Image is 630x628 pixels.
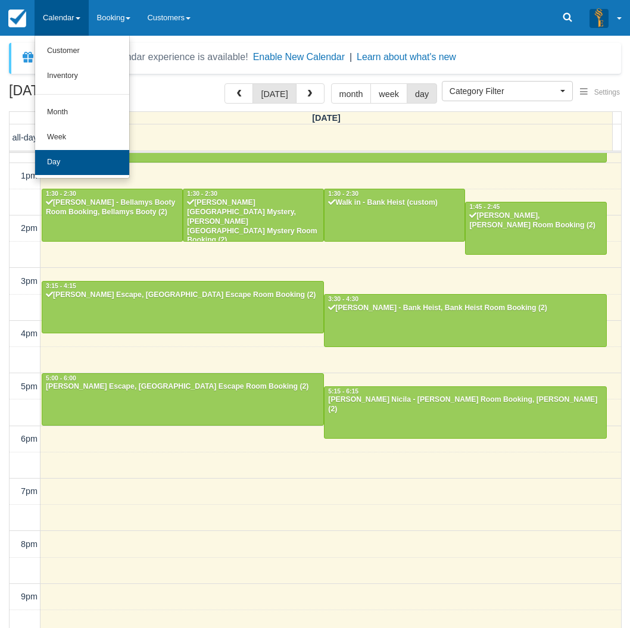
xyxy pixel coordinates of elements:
[465,202,606,254] a: 1:45 - 2:45[PERSON_NAME], [PERSON_NAME] Room Booking (2)
[328,304,603,313] div: [PERSON_NAME] - Bank Heist, Bank Heist Room Booking (2)
[328,395,603,414] div: [PERSON_NAME] Nicila - [PERSON_NAME] Room Booking, [PERSON_NAME] (2)
[46,283,76,289] span: 3:15 - 4:15
[42,373,324,426] a: 5:00 - 6:00[PERSON_NAME] Escape, [GEOGRAPHIC_DATA] Escape Room Booking (2)
[21,276,38,286] span: 3pm
[42,281,324,333] a: 3:15 - 4:15[PERSON_NAME] Escape, [GEOGRAPHIC_DATA] Escape Room Booking (2)
[9,83,160,105] h2: [DATE]
[46,375,76,382] span: 5:00 - 6:00
[312,113,341,123] span: [DATE]
[357,52,456,62] a: Learn about what's new
[252,83,296,104] button: [DATE]
[21,486,38,496] span: 7pm
[324,294,606,346] a: 3:30 - 4:30[PERSON_NAME] - Bank Heist, Bank Heist Room Booking (2)
[442,81,573,101] button: Category Filter
[324,386,606,439] a: 5:15 - 6:15[PERSON_NAME] Nicila - [PERSON_NAME] Room Booking, [PERSON_NAME] (2)
[21,592,38,601] span: 9pm
[187,190,217,197] span: 1:30 - 2:30
[324,189,465,241] a: 1:30 - 2:30Walk in - Bank Heist (custom)
[469,211,603,230] div: [PERSON_NAME], [PERSON_NAME] Room Booking (2)
[35,39,129,64] a: Customer
[350,52,352,62] span: |
[42,189,183,241] a: 1:30 - 2:30[PERSON_NAME] - Bellamys Booty Room Booking, Bellamys Booty (2)
[40,50,248,64] div: A new Booking Calendar experience is available!
[46,190,76,197] span: 1:30 - 2:30
[590,8,609,27] img: A3
[21,171,38,180] span: 1pm
[35,64,129,89] a: Inventory
[45,290,320,300] div: [PERSON_NAME] Escape, [GEOGRAPHIC_DATA] Escape Room Booking (2)
[21,382,38,391] span: 5pm
[35,150,129,175] a: Day
[469,204,500,210] span: 1:45 - 2:45
[8,10,26,27] img: checkfront-main-nav-mini-logo.png
[450,85,557,97] span: Category Filter
[21,539,38,549] span: 8pm
[45,382,320,392] div: [PERSON_NAME] Escape, [GEOGRAPHIC_DATA] Escape Room Booking (2)
[35,100,129,125] a: Month
[45,198,179,217] div: [PERSON_NAME] - Bellamys Booty Room Booking, Bellamys Booty (2)
[328,198,461,208] div: Walk in - Bank Heist (custom)
[21,223,38,233] span: 2pm
[331,83,372,104] button: month
[328,388,358,395] span: 5:15 - 6:15
[573,84,627,101] button: Settings
[35,125,129,150] a: Week
[594,88,620,96] span: Settings
[407,83,437,104] button: day
[13,133,38,142] span: all-day
[186,198,320,245] div: [PERSON_NAME][GEOGRAPHIC_DATA] Mystery, [PERSON_NAME][GEOGRAPHIC_DATA] Mystery Room Booking (2)
[328,190,358,197] span: 1:30 - 2:30
[35,36,130,179] ul: Calendar
[21,434,38,443] span: 6pm
[328,296,358,302] span: 3:30 - 4:30
[21,329,38,338] span: 4pm
[183,189,324,241] a: 1:30 - 2:30[PERSON_NAME][GEOGRAPHIC_DATA] Mystery, [PERSON_NAME][GEOGRAPHIC_DATA] Mystery Room Bo...
[253,51,345,63] button: Enable New Calendar
[370,83,407,104] button: week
